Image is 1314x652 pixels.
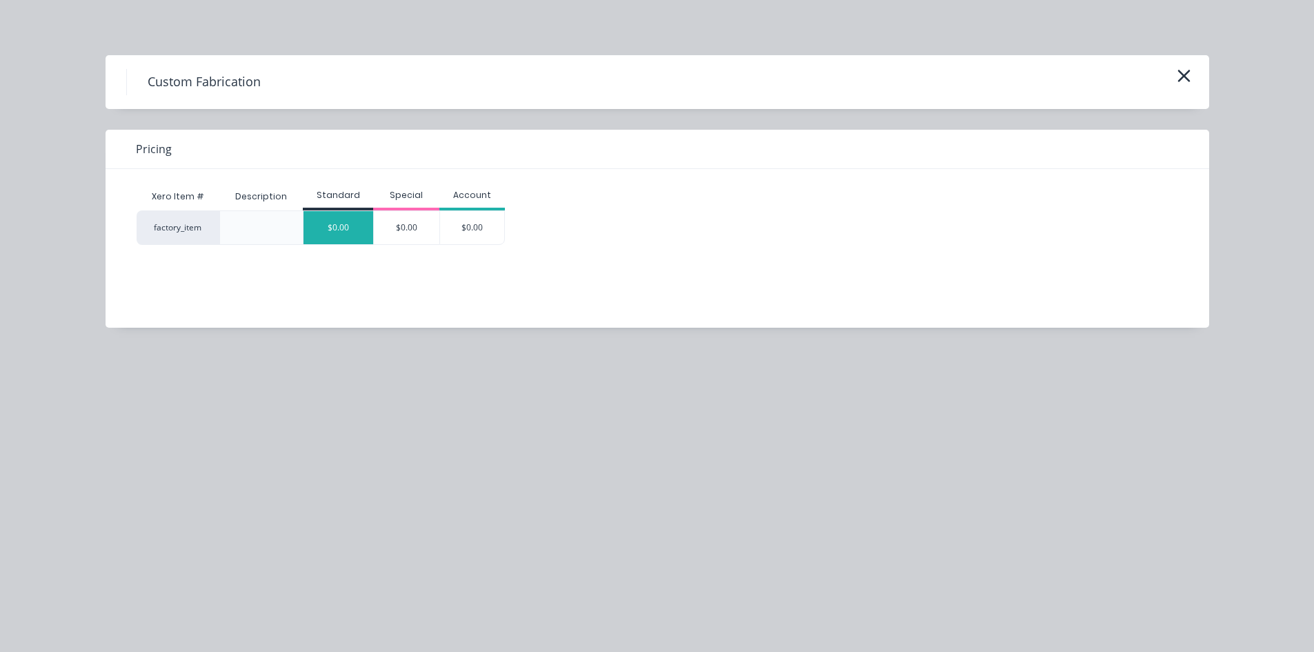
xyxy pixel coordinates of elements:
div: $0.00 [374,211,439,244]
div: Account [439,189,506,201]
div: Xero Item # [137,183,219,210]
span: Pricing [136,141,172,157]
div: $0.00 [303,211,373,244]
h4: Custom Fabrication [126,69,281,95]
div: factory_item [137,210,219,245]
div: Description [224,179,298,214]
div: Special [373,189,439,201]
div: $0.00 [440,211,505,244]
div: Standard [303,189,373,201]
